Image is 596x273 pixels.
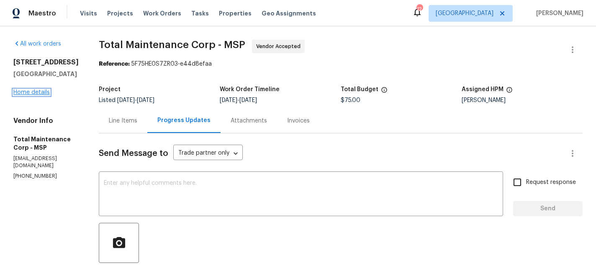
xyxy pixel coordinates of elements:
span: [DATE] [137,97,154,103]
h2: [STREET_ADDRESS] [13,58,79,66]
span: $75.00 [341,97,360,103]
h5: Total Maintenance Corp - MSP [13,135,79,152]
span: - [117,97,154,103]
span: Projects [107,9,133,18]
h5: Total Budget [341,87,378,92]
span: [DATE] [117,97,135,103]
span: [DATE] [220,97,237,103]
span: The total cost of line items that have been proposed by Opendoor. This sum includes line items th... [381,87,388,97]
p: [EMAIL_ADDRESS][DOMAIN_NAME] [13,155,79,169]
span: Request response [526,178,576,187]
div: Attachments [231,117,267,125]
span: Total Maintenance Corp - MSP [99,40,245,50]
span: Work Orders [143,9,181,18]
span: Properties [219,9,252,18]
h5: [GEOGRAPHIC_DATA] [13,70,79,78]
span: [PERSON_NAME] [533,9,583,18]
span: [DATE] [239,97,257,103]
span: Listed [99,97,154,103]
b: Reference: [99,61,130,67]
span: Vendor Accepted [256,42,304,51]
div: Line Items [109,117,137,125]
h4: Vendor Info [13,117,79,125]
span: Send Message to [99,149,168,158]
div: Progress Updates [157,116,211,125]
div: [PERSON_NAME] [462,97,583,103]
span: - [220,97,257,103]
a: Home details [13,89,50,95]
h5: Project [99,87,121,92]
a: All work orders [13,41,61,47]
div: Invoices [287,117,310,125]
span: [GEOGRAPHIC_DATA] [436,9,493,18]
div: 12 [416,5,422,13]
span: Geo Assignments [262,9,316,18]
div: 5F75HE0S7ZR03-e44d8efaa [99,60,583,68]
p: [PHONE_NUMBER] [13,173,79,180]
h5: Work Order Timeline [220,87,280,92]
span: Visits [80,9,97,18]
span: Tasks [191,10,209,16]
span: The hpm assigned to this work order. [506,87,513,97]
div: Trade partner only [173,147,243,161]
span: Maestro [28,9,56,18]
h5: Assigned HPM [462,87,504,92]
